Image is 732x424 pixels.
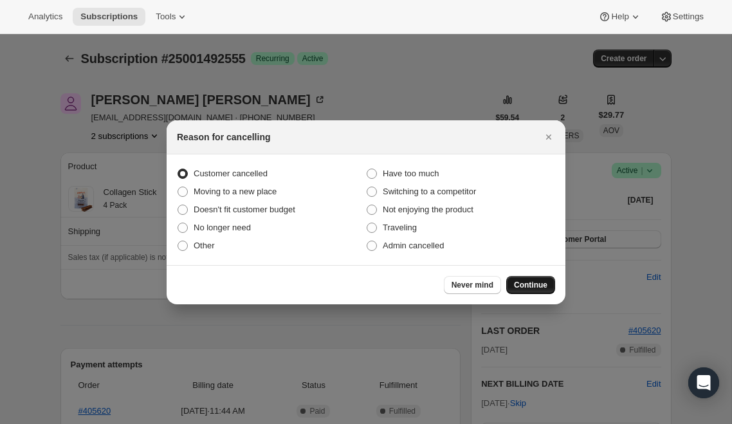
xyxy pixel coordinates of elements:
[194,169,268,178] span: Customer cancelled
[540,128,558,146] button: Close
[194,241,215,250] span: Other
[383,187,476,196] span: Switching to a competitor
[673,12,704,22] span: Settings
[156,12,176,22] span: Tools
[514,280,547,290] span: Continue
[452,280,493,290] span: Never mind
[80,12,138,22] span: Subscriptions
[383,169,439,178] span: Have too much
[177,131,270,143] h2: Reason for cancelling
[148,8,196,26] button: Tools
[506,276,555,294] button: Continue
[194,223,251,232] span: No longer need
[688,367,719,398] div: Open Intercom Messenger
[652,8,711,26] button: Settings
[383,241,444,250] span: Admin cancelled
[590,8,649,26] button: Help
[383,205,473,214] span: Not enjoying the product
[194,187,277,196] span: Moving to a new place
[611,12,628,22] span: Help
[28,12,62,22] span: Analytics
[21,8,70,26] button: Analytics
[383,223,417,232] span: Traveling
[73,8,145,26] button: Subscriptions
[194,205,295,214] span: Doesn't fit customer budget
[444,276,501,294] button: Never mind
